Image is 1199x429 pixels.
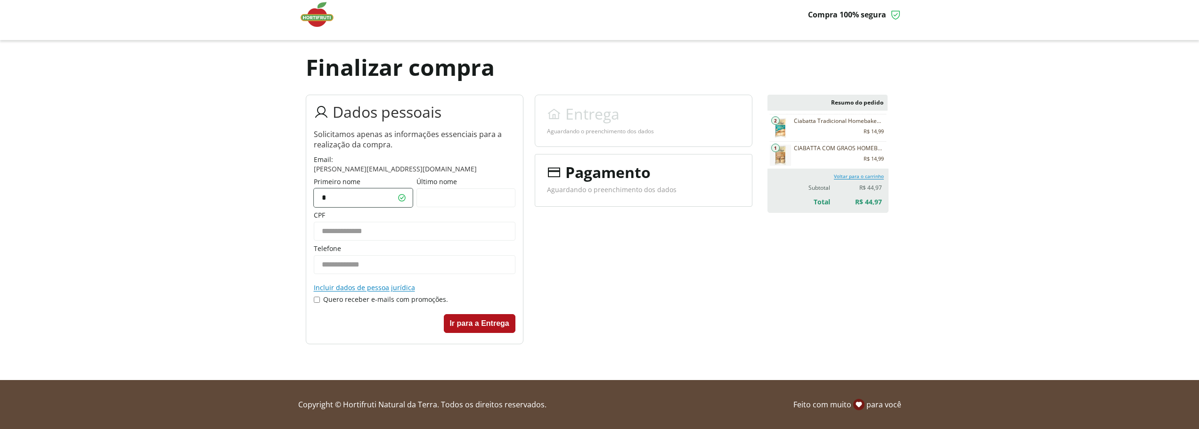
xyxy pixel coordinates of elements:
button: Ir para a Entrega [444,314,515,333]
h2: Resumo do pedido [767,95,888,111]
h1: Finalizar compra [306,51,894,83]
td: R$ 44,97 [832,192,884,207]
p: Aguardando o preenchimento dos dados [547,185,740,194]
a: Incluir dados de pessoa jurídica [314,283,415,292]
span: Compra 100% segura [808,9,886,20]
span: Copyright © Hortifruti Natural da Terra. Todos os direitos reservados. [298,399,546,410]
span: Entrega [543,103,744,123]
span: Pagamento [565,164,651,181]
label: Último nome [416,177,515,186]
span: Dados pessoais [333,103,441,121]
div: Aguardando o preenchimento dos dados [547,128,740,135]
img: logo Hortifruti [298,0,345,29]
label: Primeiro nome [314,177,413,186]
input: Quero receber e-mails com promoções. [314,297,320,303]
strong: R$ 14,99 [864,127,884,136]
td: Subtotal [792,181,832,192]
td: R$ 44,97 [832,181,884,192]
img: Ciabatta Tradicional Homebake 300g [770,117,791,138]
span: 1 [771,144,780,152]
span: Feito com muito para você [793,399,901,410]
label: Email: [314,155,515,164]
strong: R$ 14,99 [864,154,884,163]
span: 2 [771,116,780,125]
img: Ciabatta com Grãos Homebake 300g CIABATTA COM GRAOS HOMEBAKE 300G [770,145,791,166]
p: Solicitamos apenas as informações essenciais para a realização da compra. [314,129,515,150]
span: Ciabatta Tradicional Homebake 300g [794,117,882,125]
a: Voltar para o carrinho [834,173,884,179]
span: Ciabatta com Grãos Homebake 300g CIABATTA COM GRAOS HOMEBAKE 300G [794,145,882,152]
label: CPF [314,210,515,220]
span: Quero receber e-mails com promoções. [323,295,448,304]
label: Telefone [314,244,515,253]
td: Total [792,192,832,207]
span: [PERSON_NAME][EMAIL_ADDRESS][DOMAIN_NAME] [314,164,477,173]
